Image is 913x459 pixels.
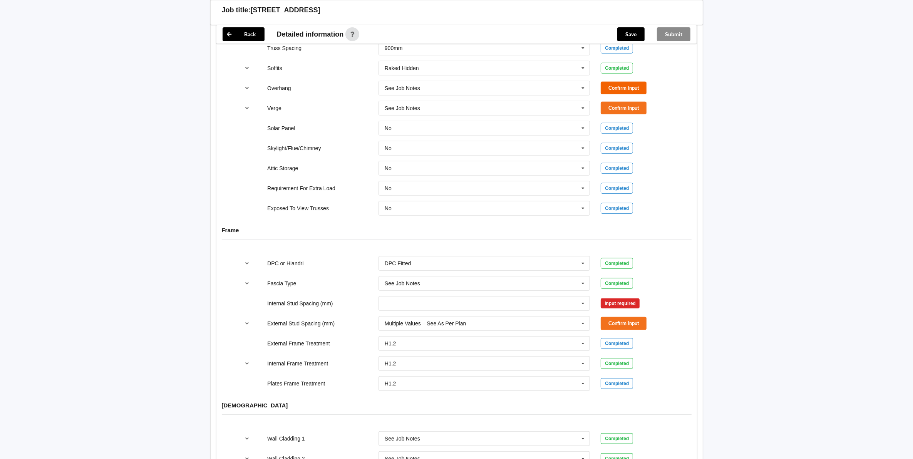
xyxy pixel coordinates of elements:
h4: Frame [222,226,692,234]
div: DPC Fitted [385,261,411,266]
button: Confirm input [601,82,647,94]
h3: Job title: [222,6,251,15]
div: Completed [601,433,633,444]
div: See Job Notes [385,436,420,441]
button: reference-toggle [240,276,255,290]
div: Completed [601,278,633,289]
button: reference-toggle [240,317,255,330]
div: Completed [601,123,633,134]
div: Completed [601,358,633,369]
div: H1.2 [385,341,396,346]
label: Requirement For Extra Load [267,185,335,191]
h4: [DEMOGRAPHIC_DATA] [222,402,692,409]
div: No [385,166,392,171]
label: Soffits [267,65,282,71]
label: Wall Cladding 1 [267,436,305,442]
button: reference-toggle [240,432,255,446]
button: Back [223,27,265,41]
label: DPC or Hiandri [267,260,303,266]
label: Plates Frame Treatment [267,380,325,387]
div: No [385,186,392,191]
label: Overhang [267,85,291,91]
div: Raked Hidden [385,65,419,71]
button: reference-toggle [240,101,255,115]
div: Completed [601,258,633,269]
div: See Job Notes [385,85,420,91]
div: Completed [601,143,633,154]
label: Fascia Type [267,280,296,286]
button: Confirm input [601,317,647,330]
div: No [385,206,392,211]
button: reference-toggle [240,357,255,370]
div: H1.2 [385,361,396,366]
div: See Job Notes [385,106,420,111]
div: Multiple Values – See As Per Plan [385,321,466,326]
div: Completed [601,183,633,194]
div: Completed [601,163,633,174]
div: Completed [601,63,633,74]
h3: [STREET_ADDRESS] [251,6,320,15]
label: Solar Panel [267,125,295,131]
button: reference-toggle [240,61,255,75]
div: Completed [601,338,633,349]
div: 900mm [385,45,403,51]
label: Verge [267,105,281,111]
span: Detailed information [277,31,344,38]
div: Completed [601,43,633,54]
div: See Job Notes [385,281,420,286]
label: External Stud Spacing (mm) [267,320,335,327]
button: Save [617,27,645,41]
div: Completed [601,203,633,214]
label: External Frame Treatment [267,340,330,347]
label: Truss Spacing [267,45,302,51]
div: H1.2 [385,381,396,386]
button: reference-toggle [240,81,255,95]
label: Attic Storage [267,165,298,171]
div: No [385,126,392,131]
button: reference-toggle [240,256,255,270]
button: Confirm input [601,102,647,114]
label: Skylight/Flue/Chimney [267,145,321,151]
label: Internal Stud Spacing (mm) [267,300,333,307]
label: Internal Frame Treatment [267,360,328,367]
label: Exposed To View Trusses [267,205,329,211]
div: No [385,146,392,151]
div: Completed [601,378,633,389]
div: Input required [601,298,640,308]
